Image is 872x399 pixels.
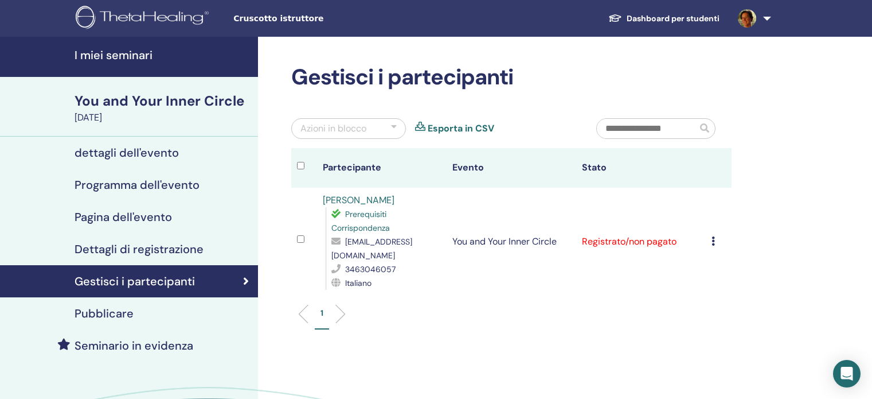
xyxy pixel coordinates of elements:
[75,111,251,125] div: [DATE]
[317,148,447,188] th: Partecipante
[75,307,134,320] h4: Pubblicare
[738,9,756,28] img: default.jpg
[331,237,412,261] span: [EMAIL_ADDRESS][DOMAIN_NAME]
[75,91,251,111] div: You and Your Inner Circle
[447,148,576,188] th: Evento
[75,146,179,160] h4: dettagli dell'evento
[75,274,195,288] h4: Gestisci i partecipanti
[599,8,729,29] a: Dashboard per studenti
[75,48,251,62] h4: I miei seminari
[345,264,396,274] span: 3463046057
[75,178,200,192] h4: Programma dell'evento
[233,13,405,25] span: Cruscotto istruttore
[428,122,494,135] a: Esporta in CSV
[331,209,390,233] span: Prerequisiti Corrispondenza
[345,278,372,288] span: Italiano
[75,242,204,256] h4: Dettagli di registrazione
[291,64,732,91] h2: Gestisci i partecipanti
[447,188,576,296] td: You and Your Inner Circle
[75,339,193,352] h4: Seminario in evidenza
[608,13,622,23] img: graduation-cap-white.svg
[300,122,366,135] div: Azioni in blocco
[76,6,213,32] img: logo.png
[323,194,394,206] a: [PERSON_NAME]
[320,307,323,319] p: 1
[75,210,172,224] h4: Pagina dell'evento
[68,91,258,125] a: You and Your Inner Circle[DATE]
[576,148,706,188] th: Stato
[833,360,861,388] div: Open Intercom Messenger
